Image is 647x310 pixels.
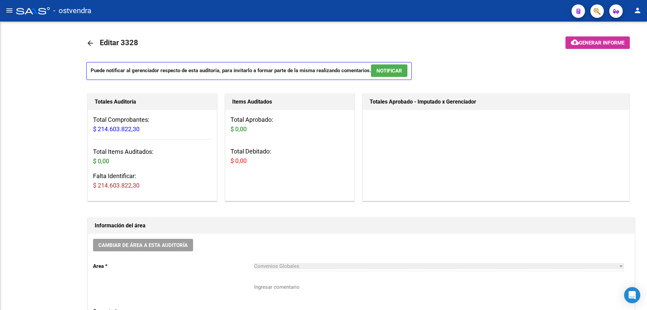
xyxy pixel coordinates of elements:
span: $ 0,00 [230,157,247,164]
button: Generar informe [565,36,630,49]
h3: Total Aprobado: [230,115,349,134]
p: Puede notificar al gerenciador respecto de esta auditoria, para invitarlo a formar parte de la mi... [86,62,412,80]
h1: Información del área [95,220,628,231]
h3: Falta Identificar: [93,171,212,190]
span: NOTIFICAR [376,68,402,74]
h3: Total Comprobantes: [93,115,212,134]
span: $ 214.603.822,30 [93,125,140,133]
span: $ 214.603.822,30 [93,182,140,189]
h1: Totales Auditoría [95,96,210,107]
h3: Total Debitado: [230,147,349,166]
mat-icon: cloud_download [571,38,579,46]
button: NOTIFICAR [371,64,407,77]
span: $ 0,00 [93,158,109,165]
h1: Items Auditados [232,96,347,107]
span: - ostvendra [53,3,91,18]
mat-icon: arrow_back [86,39,94,47]
span: Generar informe [579,40,624,46]
span: Convenios Globales [254,263,299,269]
div: Open Intercom Messenger [624,287,640,303]
h3: Total Items Auditados: [93,147,212,166]
span: Editar 3328 [100,38,138,47]
mat-icon: menu [5,6,13,15]
h1: Totales Aprobado - Imputado x Gerenciador [370,96,622,107]
span: $ 0,00 [230,125,247,133]
mat-icon: person [634,6,642,15]
button: Cambiar de área a esta auditoría [93,239,193,251]
p: Area * [93,262,254,270]
span: Cambiar de área a esta auditoría [98,242,188,248]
